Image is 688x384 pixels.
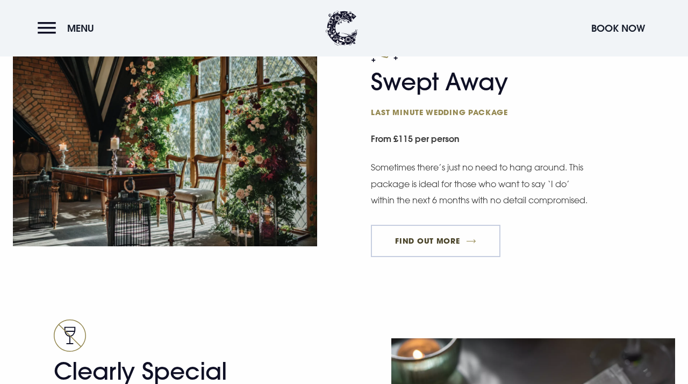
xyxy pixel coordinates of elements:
[67,22,94,34] span: Menu
[326,11,358,46] img: Clandeboye Lodge
[371,68,580,117] h2: Swept Away
[38,17,99,40] button: Menu
[586,17,650,40] button: Book Now
[371,159,591,208] p: Sometimes there’s just no need to hang around. This package is ideal for those who want to say ‘I...
[371,128,675,152] small: From £115 per person
[54,319,86,352] img: No alcohol icon
[13,44,317,246] img: Ceremony table beside an arched window at a Wedding Venue Northern Ireland
[371,107,580,117] span: Last minute wedding package
[371,225,500,257] a: FIND OUT MORE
